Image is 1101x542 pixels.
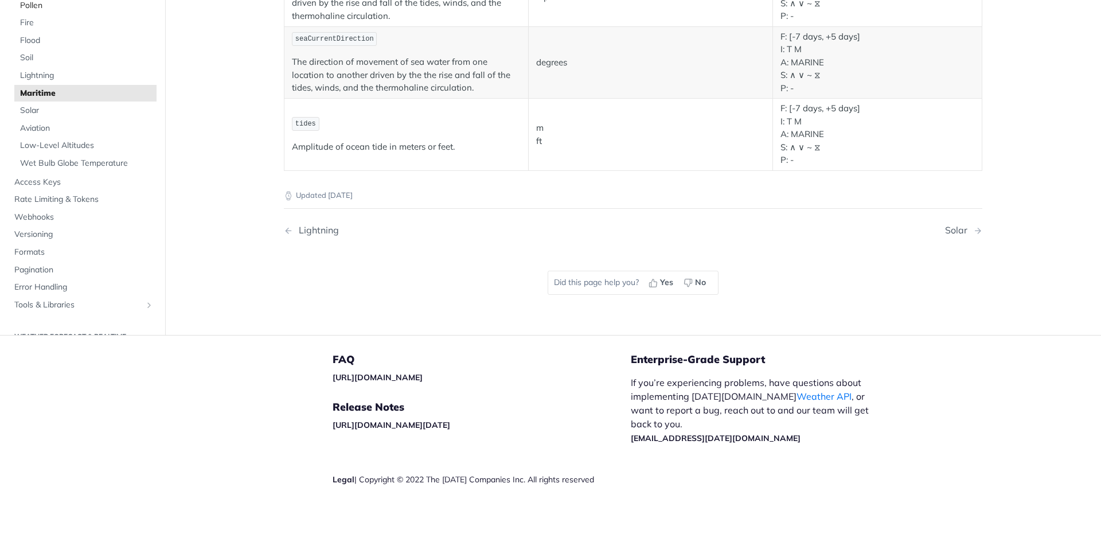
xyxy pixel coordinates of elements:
button: No [680,274,712,291]
div: | Copyright © 2022 The [DATE] Companies Inc. All rights reserved [333,474,631,485]
span: Access Keys [14,176,154,188]
span: Versioning [14,229,154,240]
a: Aviation [14,119,157,137]
a: Flood [14,32,157,49]
span: Solar [20,105,154,116]
a: Rate Limiting & Tokens [9,191,157,208]
a: Wet Bulb Globe Temperature [14,155,157,172]
span: Flood [20,35,154,46]
a: Weather API [797,391,852,402]
span: Low-Level Altitudes [20,140,154,151]
a: Next Page: Solar [945,225,982,236]
a: Webhooks [9,208,157,225]
a: Low-Level Altitudes [14,137,157,154]
a: [URL][DOMAIN_NAME] [333,372,423,383]
span: Webhooks [14,211,154,223]
a: Versioning [9,226,157,243]
span: Maritime [20,87,154,99]
p: m ft [536,122,765,147]
a: Access Keys [9,173,157,190]
span: Aviation [20,122,154,134]
a: Pagination [9,261,157,278]
a: [URL][DOMAIN_NAME][DATE] [333,420,450,430]
span: Lightning [20,70,154,81]
span: Fire [20,17,154,29]
p: F: [-7 days, +5 days] I: T M A: MARINE S: ∧ ∨ ~ ⧖ P: - [780,30,974,95]
nav: Pagination Controls [284,213,982,247]
span: seaCurrentDirection [295,35,374,43]
p: Amplitude of ocean tide in meters or feet. [292,141,521,154]
div: Solar [945,225,973,236]
a: Soil [14,49,157,67]
h5: FAQ [333,353,631,366]
p: F: [-7 days, +5 days] I: T M A: MARINE S: ∧ ∨ ~ ⧖ P: - [780,102,974,167]
div: Lightning [293,225,339,236]
a: Legal [333,474,354,485]
a: Fire [14,14,157,32]
span: tides [295,120,316,128]
button: Show subpages for Tools & Libraries [145,300,154,309]
h5: Release Notes [333,400,631,414]
p: If you’re experiencing problems, have questions about implementing [DATE][DOMAIN_NAME] , or want ... [631,376,881,444]
a: Tools & LibrariesShow subpages for Tools & Libraries [9,296,157,313]
button: Yes [645,274,680,291]
div: Did this page help you? [548,271,719,295]
span: Rate Limiting & Tokens [14,194,154,205]
span: Tools & Libraries [14,299,142,310]
span: No [695,276,706,288]
span: Yes [660,276,673,288]
span: Formats [14,247,154,258]
span: Soil [20,52,154,64]
p: The direction of movement of sea water from one location to another driven by the the rise and fa... [292,56,521,95]
a: Maritime [14,84,157,102]
a: Lightning [14,67,157,84]
p: Updated [DATE] [284,190,982,201]
a: Error Handling [9,279,157,296]
a: [EMAIL_ADDRESS][DATE][DOMAIN_NAME] [631,433,801,443]
h5: Enterprise-Grade Support [631,353,899,366]
span: Wet Bulb Globe Temperature [20,158,154,169]
span: Error Handling [14,282,154,293]
span: Pagination [14,264,154,275]
a: Previous Page: Lightning [284,225,583,236]
h2: Weather Forecast & realtime [9,332,157,342]
p: degrees [536,56,765,69]
a: Solar [14,102,157,119]
a: Formats [9,244,157,261]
